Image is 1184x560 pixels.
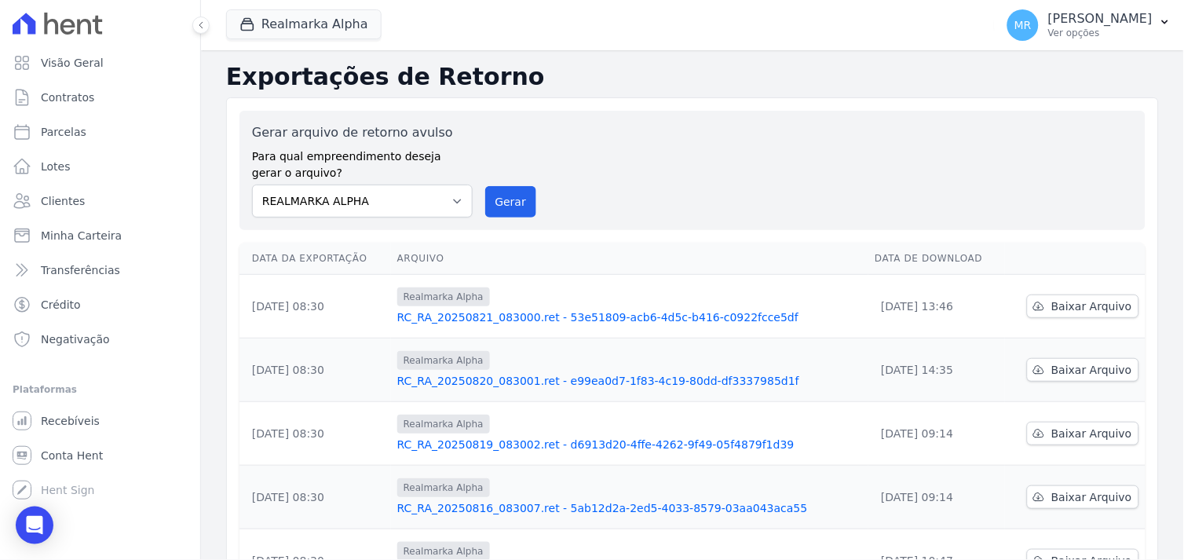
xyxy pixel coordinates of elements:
th: Data de Download [868,243,1004,275]
td: [DATE] 09:14 [868,402,1004,466]
span: Baixar Arquivo [1051,362,1132,378]
label: Para qual empreendimento deseja gerar o arquivo? [252,142,473,181]
span: Realmarka Alpha [397,287,490,306]
span: Lotes [41,159,71,174]
label: Gerar arquivo de retorno avulso [252,123,473,142]
a: Parcelas [6,116,194,148]
a: Transferências [6,254,194,286]
div: Plataformas [13,380,188,399]
td: [DATE] 08:30 [239,339,391,402]
td: [DATE] 08:30 [239,402,391,466]
span: Baixar Arquivo [1051,426,1132,441]
p: Ver opções [1048,27,1153,39]
a: Visão Geral [6,47,194,79]
a: Crédito [6,289,194,320]
span: Baixar Arquivo [1051,298,1132,314]
a: Minha Carteira [6,220,194,251]
td: [DATE] 08:30 [239,466,391,529]
a: Baixar Arquivo [1027,295,1139,318]
a: Baixar Arquivo [1027,358,1139,382]
button: MR [PERSON_NAME] Ver opções [995,3,1184,47]
a: Lotes [6,151,194,182]
td: [DATE] 09:14 [868,466,1004,529]
a: Recebíveis [6,405,194,437]
th: Arquivo [391,243,869,275]
span: Parcelas [41,124,86,140]
span: Baixar Arquivo [1051,489,1132,505]
button: Realmarka Alpha [226,9,382,39]
span: Negativação [41,331,110,347]
span: Recebíveis [41,413,100,429]
a: Contratos [6,82,194,113]
button: Gerar [485,186,537,218]
a: Conta Hent [6,440,194,471]
a: RC_RA_20250819_083002.ret - d6913d20-4ffe-4262-9f49-05f4879f1d39 [397,437,863,452]
a: Negativação [6,324,194,355]
td: [DATE] 08:30 [239,275,391,339]
a: RC_RA_20250821_083000.ret - 53e51809-acb6-4d5c-b416-c0922fcce5df [397,309,863,325]
a: RC_RA_20250816_083007.ret - 5ab12d2a-2ed5-4033-8579-03aa043aca55 [397,500,863,516]
td: [DATE] 13:46 [868,275,1004,339]
span: Transferências [41,262,120,278]
a: RC_RA_20250820_083001.ret - e99ea0d7-1f83-4c19-80dd-df3337985d1f [397,373,863,389]
span: Realmarka Alpha [397,351,490,370]
span: Realmarka Alpha [397,415,490,434]
td: [DATE] 14:35 [868,339,1004,402]
th: Data da Exportação [239,243,391,275]
div: Open Intercom Messenger [16,507,53,544]
span: Conta Hent [41,448,103,463]
a: Clientes [6,185,194,217]
span: MR [1014,20,1032,31]
span: Minha Carteira [41,228,122,243]
span: Crédito [41,297,81,313]
h2: Exportações de Retorno [226,63,1159,91]
a: Baixar Arquivo [1027,485,1139,509]
a: Baixar Arquivo [1027,422,1139,445]
span: Clientes [41,193,85,209]
span: Visão Geral [41,55,104,71]
p: [PERSON_NAME] [1048,11,1153,27]
span: Realmarka Alpha [397,478,490,497]
span: Contratos [41,90,94,105]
